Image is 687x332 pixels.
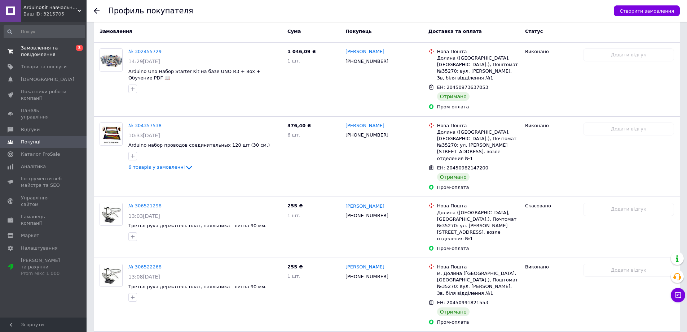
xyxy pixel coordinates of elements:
[437,122,519,129] div: Нова Пошта
[614,5,680,16] button: Створити замовлення
[108,7,193,15] h1: Профиль покупателя
[21,151,60,158] span: Каталог ProSale
[100,122,123,146] a: Фото товару
[437,165,488,171] span: ЕН: 20450982147200
[287,49,316,54] span: 1 046,09 ₴
[128,164,193,170] a: 6 товарів у замовленні
[428,29,482,34] span: Доставка та оплата
[21,232,39,239] span: Маркет
[437,104,519,110] div: Пром-оплата
[128,274,160,280] span: 13:08[DATE]
[100,123,122,145] img: Фото товару
[128,59,160,64] span: 14:29[DATE]
[128,142,270,148] a: Arduino набор проводов соединительных 120 шт (30 см.)
[344,57,390,66] div: [PHONE_NUMBER]
[21,107,67,120] span: Панель управління
[287,203,303,208] span: 255 ₴
[437,270,519,297] div: м. Долина ([GEOGRAPHIC_DATA], [GEOGRAPHIC_DATA].), Поштомат №35270: вул. [PERSON_NAME], 3в, біля ...
[345,264,384,271] a: [PERSON_NAME]
[620,8,674,14] span: Створити замовлення
[128,264,162,270] a: № 306522268
[437,300,488,305] span: ЕН: 20450991821553
[437,173,470,181] div: Отримано
[525,29,543,34] span: Статус
[100,203,123,226] a: Фото товару
[344,130,390,140] div: [PHONE_NUMBER]
[344,272,390,281] div: [PHONE_NUMBER]
[100,53,122,67] img: Фото товару
[100,203,122,225] img: Фото товару
[76,45,83,51] span: 3
[437,48,519,55] div: Нова Пошта
[21,245,58,251] span: Налаштування
[287,264,303,270] span: 255 ₴
[23,11,87,17] div: Ваш ID: 3215705
[671,288,685,302] button: Чат з покупцем
[128,133,160,138] span: 10:33[DATE]
[345,203,384,210] a: [PERSON_NAME]
[525,48,577,55] div: Виконано
[437,184,519,191] div: Пром-оплата
[287,273,300,279] span: 1 шт.
[128,223,267,228] a: Третья рука держатель плат, паяльника - линза 90 мм.
[100,48,123,72] a: Фото товару
[437,203,519,209] div: Нова Пошта
[525,264,577,270] div: Виконано
[23,4,78,11] span: ArduinoKit навчальні набори робототехніки
[525,203,577,209] div: Скасовано
[128,213,160,219] span: 13:03[DATE]
[287,132,300,138] span: 6 шт.
[437,129,519,162] div: Долина ([GEOGRAPHIC_DATA], [GEOGRAPHIC_DATA].), Почтомат №35270: ул. [PERSON_NAME][STREET_ADDRESS...
[345,122,384,129] a: [PERSON_NAME]
[100,29,132,34] span: Замовлення
[4,25,85,38] input: Пошук
[21,64,67,70] span: Товари та послуги
[128,203,162,208] a: № 306521298
[100,264,123,287] a: Фото товару
[21,195,67,208] span: Управління сайтом
[287,123,311,128] span: 376,40 ₴
[287,213,300,218] span: 1 шт.
[345,29,372,34] span: Покупець
[128,284,267,289] a: Третья рука держатель плат, паяльника - линза 90 мм.
[437,319,519,325] div: Пром-оплата
[287,29,301,34] span: Cума
[437,210,519,242] div: Долина ([GEOGRAPHIC_DATA], [GEOGRAPHIC_DATA].), Почтомат №35270: ул. [PERSON_NAME][STREET_ADDRESS...
[21,257,67,277] span: [PERSON_NAME] та рахунки
[128,165,185,170] span: 6 товарів у замовленні
[21,176,67,189] span: Інструменти веб-майстра та SEO
[21,76,74,83] span: [DEMOGRAPHIC_DATA]
[437,85,488,90] span: ЕН: 20450973637053
[287,58,300,64] span: 1 шт.
[128,49,162,54] a: № 302455729
[21,270,67,277] div: Prom мікс 1 000
[128,123,162,128] a: № 304357538
[21,139,40,145] span: Покупці
[525,122,577,129] div: Виконано
[21,89,67,102] span: Показники роботи компанії
[21,45,67,58] span: Замовлення та повідомлення
[345,48,384,55] a: [PERSON_NAME]
[437,55,519,81] div: Долина ([GEOGRAPHIC_DATA], [GEOGRAPHIC_DATA].), Поштомат №35270: вул. [PERSON_NAME], 3в, біля від...
[437,264,519,270] div: Нова Пошта
[128,69,260,81] a: Arduino Uno Набор Starter Kit на базе UNO R3 + Box + Обучение PDF 📖
[21,126,40,133] span: Відгуки
[94,8,100,14] div: Повернутися назад
[437,307,470,316] div: Отримано
[344,211,390,220] div: [PHONE_NUMBER]
[21,214,67,227] span: Гаманець компанії
[21,163,46,170] span: Аналітика
[437,92,470,101] div: Отримано
[437,245,519,252] div: Пром-оплата
[100,264,122,286] img: Фото товару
